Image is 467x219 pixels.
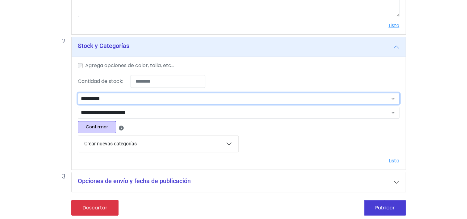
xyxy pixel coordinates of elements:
label: Agrega opciones de color, talla, etc... [85,62,174,69]
button: Opciones de envío y fecha de publicación [72,172,406,192]
button: Crear nuevas categorías [78,136,238,152]
button: Confirmar [78,121,116,133]
a: Descartar [71,200,119,216]
label: Cantidad de stock: [78,78,123,85]
a: Listo [389,22,399,29]
a: Listo [389,157,399,164]
h5: Opciones de envío y fecha de publicación [78,177,191,185]
button: Stock y Categorías [72,37,406,57]
button: Publicar [364,200,406,216]
h5: Stock y Categorías [78,42,129,49]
